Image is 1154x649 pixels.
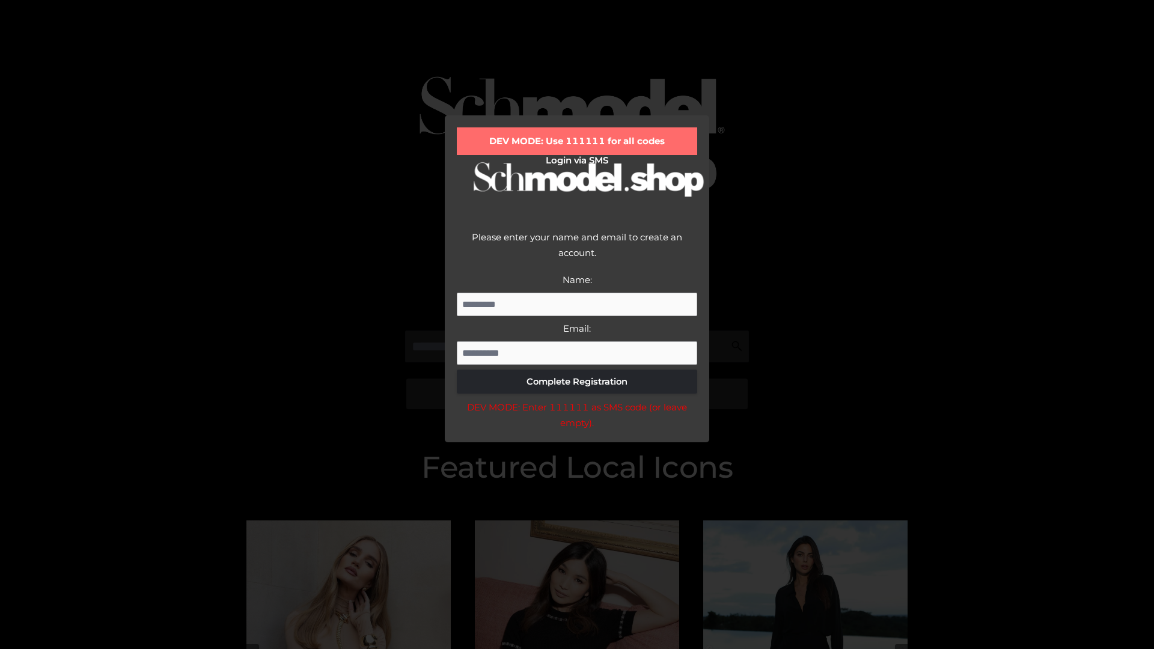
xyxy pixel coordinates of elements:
div: Please enter your name and email to create an account. [457,230,697,272]
div: DEV MODE: Use 111111 for all codes [457,127,697,155]
label: Name: [563,274,592,285]
div: DEV MODE: Enter 111111 as SMS code (or leave empty). [457,400,697,430]
label: Email: [563,323,591,334]
h2: Login via SMS [457,155,697,166]
button: Complete Registration [457,370,697,394]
